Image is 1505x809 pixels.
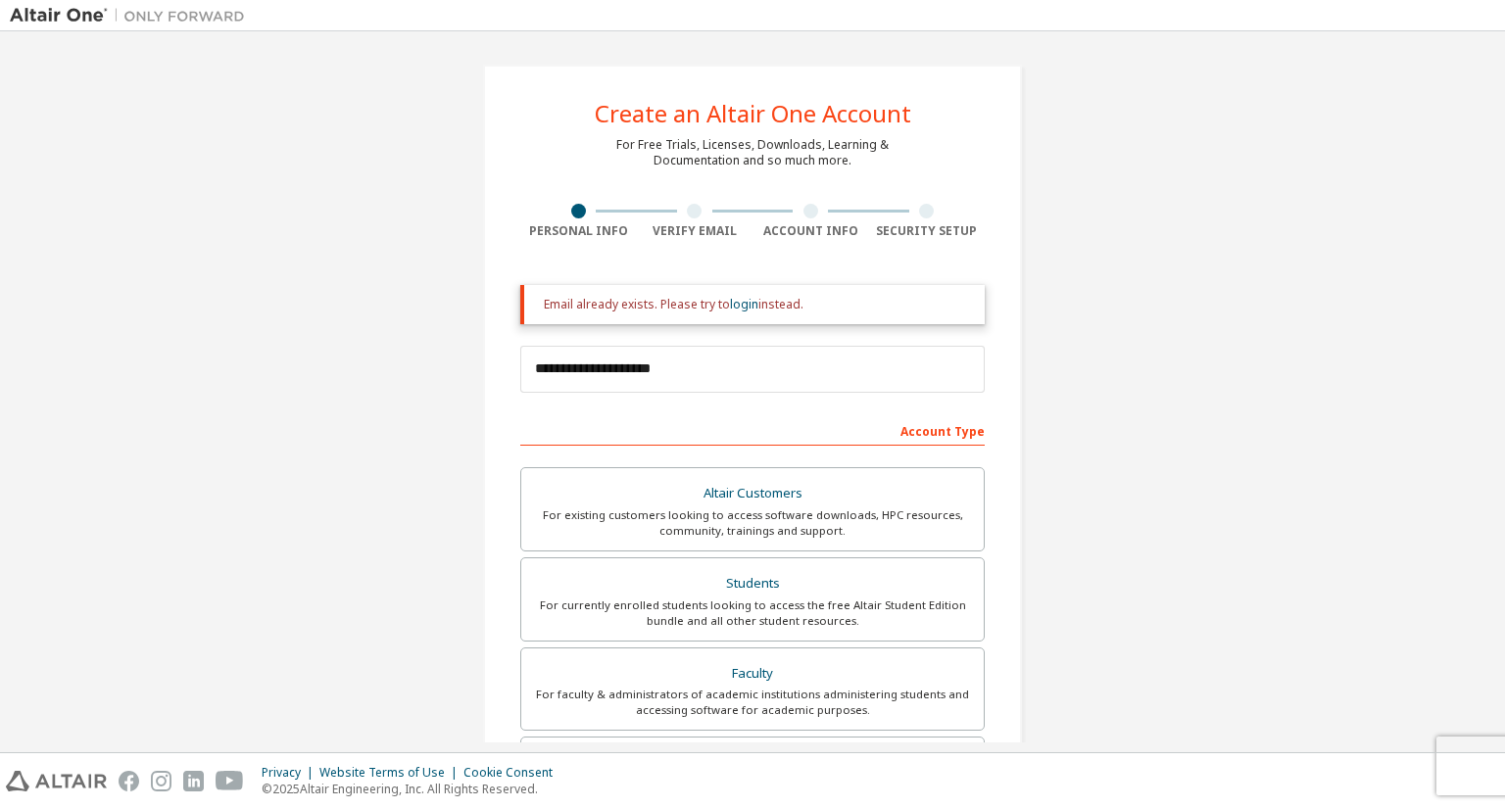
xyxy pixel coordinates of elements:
img: altair_logo.svg [6,771,107,791]
div: Security Setup [869,223,986,239]
img: facebook.svg [119,771,139,791]
div: Faculty [533,660,972,688]
div: Account Type [520,414,985,446]
img: linkedin.svg [183,771,204,791]
div: Personal Info [520,223,637,239]
div: For existing customers looking to access software downloads, HPC resources, community, trainings ... [533,507,972,539]
img: instagram.svg [151,771,171,791]
div: For faculty & administrators of academic institutions administering students and accessing softwa... [533,687,972,718]
a: login [730,296,758,312]
div: Altair Customers [533,480,972,507]
div: Account Info [752,223,869,239]
div: Cookie Consent [463,765,564,781]
div: Create an Altair One Account [595,102,911,125]
div: Verify Email [637,223,753,239]
p: © 2025 Altair Engineering, Inc. All Rights Reserved. [262,781,564,797]
div: Website Terms of Use [319,765,463,781]
div: For currently enrolled students looking to access the free Altair Student Edition bundle and all ... [533,597,972,629]
div: Email already exists. Please try to instead. [544,297,969,312]
div: Privacy [262,765,319,781]
img: youtube.svg [216,771,244,791]
div: Students [533,570,972,597]
div: For Free Trials, Licenses, Downloads, Learning & Documentation and so much more. [616,137,889,168]
img: Altair One [10,6,255,25]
